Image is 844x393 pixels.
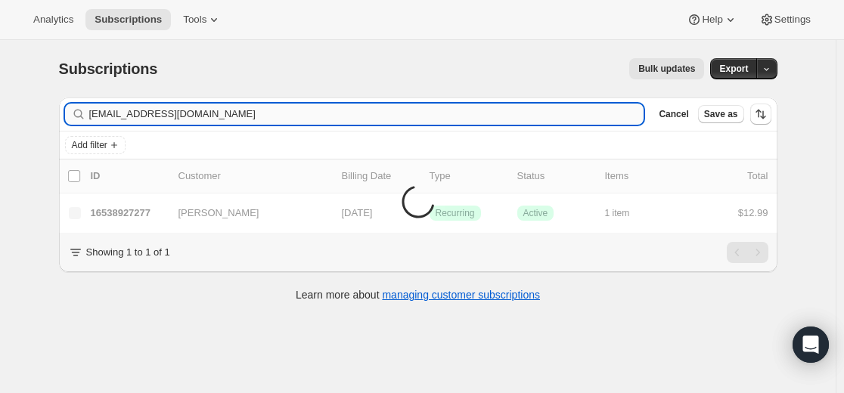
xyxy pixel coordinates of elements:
button: Tools [174,9,231,30]
button: Settings [750,9,820,30]
nav: Pagination [727,242,768,263]
span: Subscriptions [59,60,158,77]
span: Cancel [659,108,688,120]
input: Filter subscribers [89,104,644,125]
button: Sort the results [750,104,771,125]
p: Learn more about [296,287,540,302]
button: Analytics [24,9,82,30]
button: Export [710,58,757,79]
a: managing customer subscriptions [382,289,540,301]
span: Tools [183,14,206,26]
button: Bulk updates [629,58,704,79]
div: Open Intercom Messenger [793,326,829,363]
span: Settings [774,14,811,26]
button: Cancel [653,105,694,123]
span: Analytics [33,14,73,26]
button: Subscriptions [85,9,171,30]
span: Bulk updates [638,63,695,75]
span: Subscriptions [95,14,162,26]
button: Help [678,9,746,30]
span: Save as [704,108,738,120]
button: Add filter [65,136,126,154]
span: Export [719,63,748,75]
span: Add filter [72,139,107,151]
span: Help [702,14,722,26]
p: Showing 1 to 1 of 1 [86,245,170,260]
button: Save as [698,105,744,123]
